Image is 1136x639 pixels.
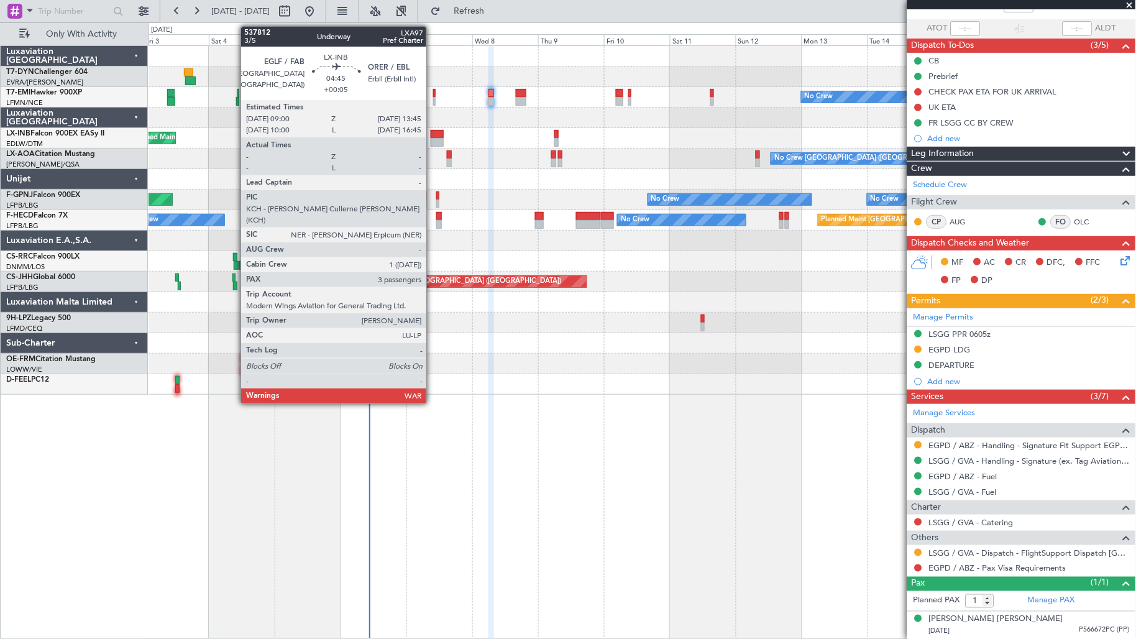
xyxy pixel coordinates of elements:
[951,21,981,36] input: --:--
[927,22,948,35] span: ATOT
[1091,39,1109,52] span: (3/5)
[950,216,978,228] a: AUG
[6,283,39,292] a: LFPB/LBG
[1091,576,1109,589] span: (1/1)
[929,487,997,497] a: LSGG / GVA - Fuel
[1028,595,1075,607] a: Manage PAX
[538,34,604,45] div: Thu 9
[6,191,80,199] a: F-GPNJFalcon 900EX
[1051,215,1071,229] div: FO
[6,98,43,108] a: LFMN/NCE
[805,88,833,106] div: No Crew
[912,500,941,515] span: Charter
[6,315,31,322] span: 9H-LPZ
[6,365,42,374] a: LOWW/VIE
[651,190,680,209] div: No Crew
[6,139,43,149] a: EDLW/DTM
[366,272,562,291] div: Planned Maint [GEOGRAPHIC_DATA] ([GEOGRAPHIC_DATA])
[6,274,33,281] span: CS-JHH
[871,190,899,209] div: No Crew
[6,262,45,272] a: DNMM/LOS
[984,257,996,269] span: AC
[604,34,670,45] div: Fri 10
[929,360,975,370] div: DEPARTURE
[929,517,1014,528] a: LSGG / GVA - Catering
[912,236,1030,251] span: Dispatch Checks and Weather
[912,195,958,209] span: Flight Crew
[6,324,42,333] a: LFMD/CEQ
[6,356,35,363] span: OE-FRM
[6,150,95,158] a: LX-AOACitation Mustang
[912,577,925,591] span: Pax
[929,71,958,81] div: Prebrief
[929,456,1130,466] a: LSGG / GVA - Handling - Signature (ex. Tag Aviation) LSGG / GVA
[211,6,270,17] span: [DATE] - [DATE]
[914,179,968,191] a: Schedule Crew
[802,34,868,45] div: Mon 13
[38,2,109,21] input: Trip Number
[1096,22,1116,35] span: ALDT
[6,89,82,96] a: T7-EMIHawker 900XP
[472,34,538,45] div: Wed 8
[341,34,406,45] div: Mon 6
[443,7,495,16] span: Refresh
[406,34,472,45] div: Tue 7
[912,147,974,161] span: Leg Information
[14,24,135,44] button: Only With Activity
[1079,625,1130,636] span: P566672PC (PP)
[6,68,34,76] span: T7-DYN
[670,34,736,45] div: Sat 11
[151,25,172,35] div: [DATE]
[912,390,944,404] span: Services
[822,211,1017,229] div: Planned Maint [GEOGRAPHIC_DATA] ([GEOGRAPHIC_DATA])
[929,548,1130,558] a: LSGG / GVA - Dispatch - FlightSupport Dispatch [GEOGRAPHIC_DATA]
[6,212,34,219] span: F-HECD
[914,311,974,324] a: Manage Permits
[912,39,974,53] span: Dispatch To-Dos
[774,149,953,168] div: No Crew [GEOGRAPHIC_DATA] ([GEOGRAPHIC_DATA])
[1091,293,1109,306] span: (2/3)
[928,376,1130,387] div: Add new
[275,34,341,45] div: Sun 5
[6,212,68,219] a: F-HECDFalcon 7X
[929,102,956,113] div: UK ETA
[209,34,275,45] div: Sat 4
[929,614,1063,626] div: [PERSON_NAME] [PERSON_NAME]
[1074,216,1102,228] a: OLC
[6,376,31,384] span: D-FEEL
[929,344,971,355] div: EGPD LDG
[912,423,946,438] span: Dispatch
[6,253,33,260] span: CS-RRC
[143,34,209,45] div: Fri 3
[6,376,49,384] a: D-FEELPC12
[982,275,993,287] span: DP
[912,531,939,545] span: Others
[32,30,131,39] span: Only With Activity
[952,257,964,269] span: MF
[6,356,96,363] a: OE-FRMCitation Mustang
[929,117,1014,128] div: FR LSGG CC BY CREW
[424,1,499,21] button: Refresh
[1086,257,1101,269] span: FFC
[1091,390,1109,403] span: (3/7)
[929,86,1057,97] div: CHECK PAX ETA FOR UK ARRIVAL
[1047,257,1066,269] span: DFC,
[929,471,997,482] a: EGPD / ABZ - Fuel
[6,274,75,281] a: CS-JHHGlobal 6000
[929,440,1130,451] a: EGPD / ABZ - Handling - Signature Flt Support EGPD / ABZ
[6,221,39,231] a: LFPB/LBG
[6,201,39,210] a: LFPB/LBG
[621,211,649,229] div: No Crew
[868,34,933,45] div: Tue 14
[929,627,950,636] span: [DATE]
[912,294,941,308] span: Permits
[952,275,961,287] span: FP
[6,191,33,199] span: F-GPNJ
[6,130,30,137] span: LX-INB
[6,315,71,322] a: 9H-LPZLegacy 500
[929,563,1066,574] a: EGPD / ABZ - Pax Visa Requirements
[6,160,80,169] a: [PERSON_NAME]/QSA
[929,55,940,66] div: CB
[914,407,976,420] a: Manage Services
[6,89,30,96] span: T7-EMI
